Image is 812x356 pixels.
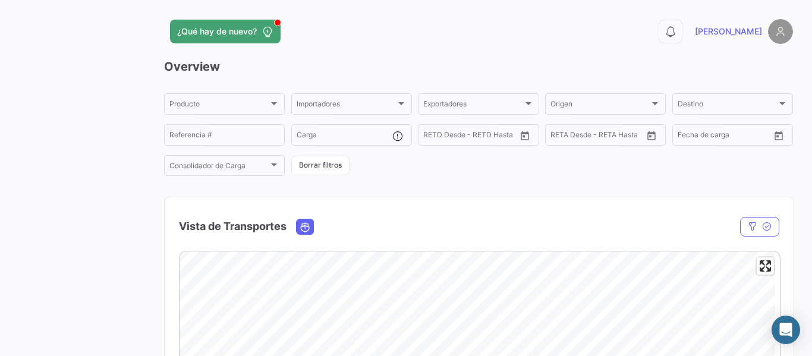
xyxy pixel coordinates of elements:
[550,102,650,110] span: Origen
[297,219,313,234] button: Ocean
[772,316,800,344] div: Abrir Intercom Messenger
[678,102,777,110] span: Destino
[707,133,751,141] input: Hasta
[516,127,534,144] button: Open calendar
[768,19,793,44] img: placeholder-user.png
[170,20,281,43] button: ¿Qué hay de nuevo?
[453,133,497,141] input: Hasta
[177,26,257,37] span: ¿Qué hay de nuevo?
[423,102,523,110] span: Exportadores
[164,58,793,75] h3: Overview
[643,127,660,144] button: Open calendar
[695,26,762,37] span: [PERSON_NAME]
[678,133,699,141] input: Desde
[757,257,774,275] button: Enter fullscreen
[550,133,572,141] input: Desde
[580,133,624,141] input: Hasta
[291,156,350,175] button: Borrar filtros
[423,133,445,141] input: Desde
[169,102,269,110] span: Producto
[770,127,788,144] button: Open calendar
[179,218,287,235] h4: Vista de Transportes
[297,102,396,110] span: Importadores
[169,163,269,172] span: Consolidador de Carga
